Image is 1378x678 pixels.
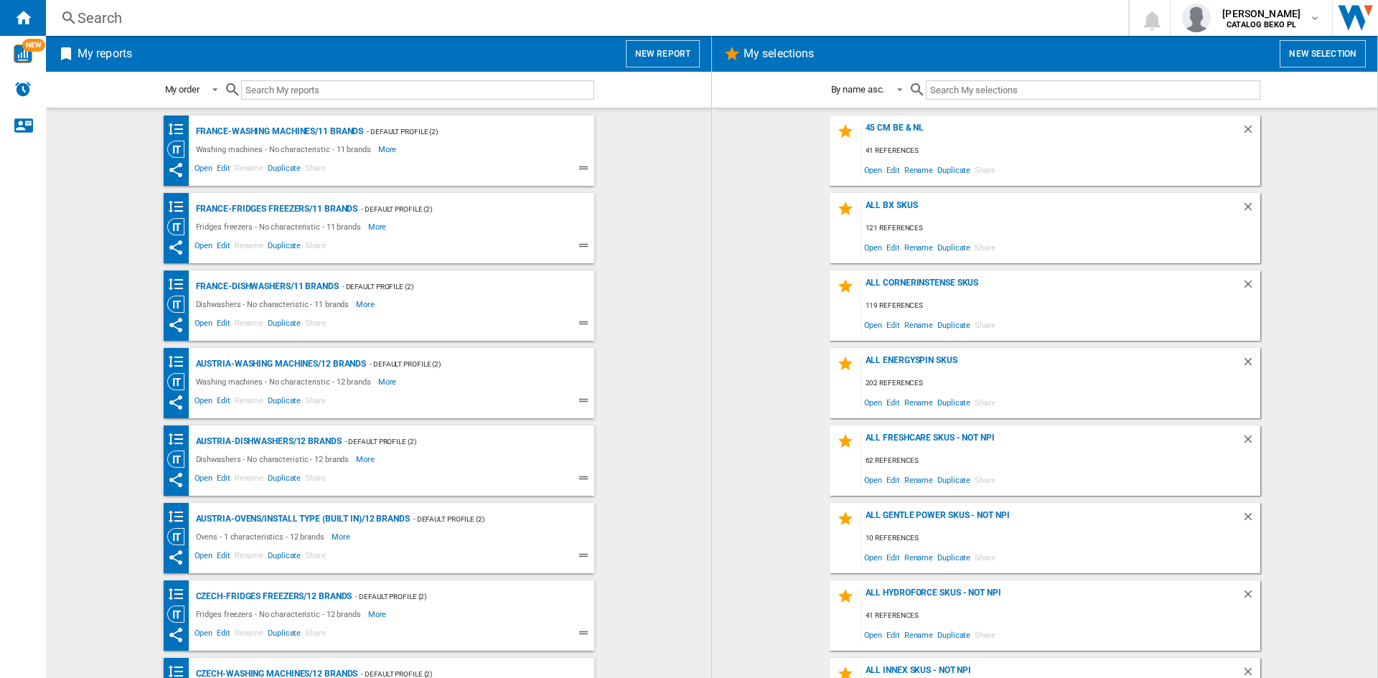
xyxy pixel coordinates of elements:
div: 202 references [862,375,1260,392]
div: Category View [167,528,192,545]
span: Edit [215,394,233,411]
span: Edit [884,547,902,567]
span: Rename [233,549,266,566]
span: Edit [884,470,902,489]
span: Rename [902,470,935,489]
div: Dishwashers - No characteristic - 12 brands [192,451,357,468]
div: My order [165,84,200,95]
div: Category View [167,141,192,158]
ng-md-icon: This report has been shared with you [167,626,184,644]
div: Brands banding [167,198,192,216]
span: Duplicate [935,392,972,412]
span: More [368,218,389,235]
div: ALL cornerinstense skus [862,278,1242,297]
span: Duplicate [935,547,972,567]
div: Brands banding [167,508,192,526]
div: - Default profile (2) [357,200,565,218]
span: Edit [884,160,902,179]
h2: My selections [741,40,817,67]
div: Ovens - 1 characteristics - 12 brands [192,528,332,545]
div: 41 references [862,607,1260,625]
span: Open [192,394,215,411]
span: Open [862,625,885,644]
div: Dishwashers - No characteristic - 11 brands [192,296,357,313]
span: Edit [215,471,233,489]
div: Category View [167,606,192,623]
div: 119 references [862,297,1260,315]
span: Share [972,470,998,489]
span: More [378,373,399,390]
div: all bx skus [862,200,1242,220]
div: Category View [167,218,192,235]
span: Rename [902,392,935,412]
span: Edit [884,392,902,412]
div: France-Dishwashers/11 brands [192,278,339,296]
span: Share [972,625,998,644]
span: Duplicate [266,549,303,566]
span: Share [972,392,998,412]
input: Search My reports [241,80,594,100]
span: More [332,528,352,545]
div: Brands banding [167,430,192,448]
span: [PERSON_NAME] [1222,6,1300,21]
span: Share [972,547,998,567]
span: Share [972,160,998,179]
img: wise-card.svg [14,44,32,63]
span: Duplicate [266,239,303,256]
div: 121 references [862,220,1260,237]
div: Austria-Ovens/INSTALL TYPE (BUILT IN)/12 brands [192,510,410,528]
span: Open [862,392,885,412]
div: Delete [1242,200,1260,220]
div: Brands banding [167,585,192,603]
span: More [378,141,399,158]
span: NEW [22,39,45,52]
span: Rename [902,625,935,644]
span: Duplicate [266,471,303,489]
div: - Default profile (2) [410,510,566,528]
ng-md-icon: This report has been shared with you [167,549,184,566]
span: Open [192,626,215,644]
span: Rename [233,316,266,334]
span: Duplicate [935,315,972,334]
div: Search [78,8,1091,28]
button: New selection [1280,40,1366,67]
div: Czech-Fridges freezers/12 brands [192,588,352,606]
button: New report [626,40,700,67]
span: More [368,606,389,623]
span: Duplicate [266,161,303,179]
span: Open [862,547,885,567]
div: Brands banding [167,121,192,138]
div: 62 references [862,452,1260,470]
span: Open [862,160,885,179]
span: Open [192,161,215,179]
div: all gentle power skus - not npi [862,510,1242,529]
span: Share [303,471,328,489]
span: Open [862,315,885,334]
span: Rename [233,394,266,411]
span: Rename [233,626,266,644]
span: Rename [902,237,935,257]
span: Edit [215,626,233,644]
img: alerts-logo.svg [14,80,32,98]
div: Category View [167,296,192,313]
span: Rename [902,547,935,567]
div: Delete [1242,588,1260,607]
div: 41 references [862,142,1260,160]
div: 45 cm be & NL [862,123,1242,142]
div: Delete [1242,433,1260,452]
span: Duplicate [935,160,972,179]
div: Austria-Dishwashers/12 brands [192,433,342,451]
span: Edit [884,315,902,334]
div: Washing machines - No characteristic - 11 brands [192,141,378,158]
span: Open [192,239,215,256]
div: - Default profile (2) [363,123,565,141]
div: all hydroforce skus - not npi [862,588,1242,607]
div: - Default profile (2) [339,278,566,296]
span: Duplicate [266,626,303,644]
div: Fridges freezers - No characteristic - 12 brands [192,606,368,623]
div: Delete [1242,510,1260,529]
span: Edit [215,161,233,179]
span: Edit [884,237,902,257]
span: Rename [902,160,935,179]
div: Delete [1242,123,1260,142]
